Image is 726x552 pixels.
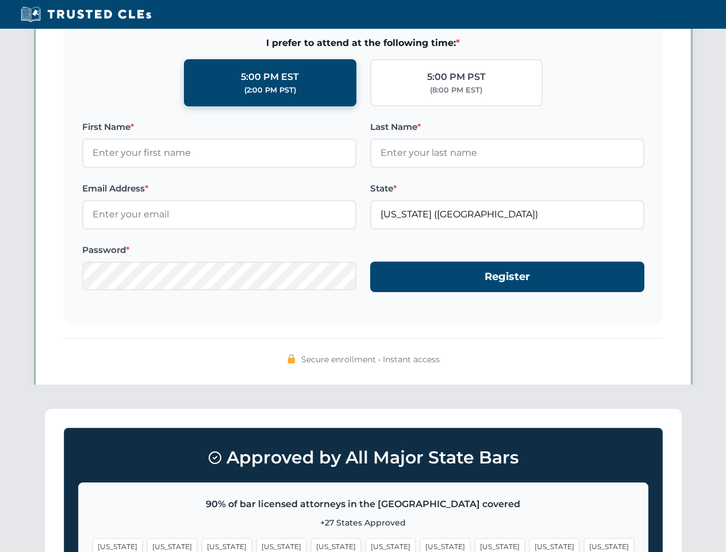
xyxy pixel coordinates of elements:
[370,200,644,229] input: Florida (FL)
[93,516,634,529] p: +27 States Approved
[82,243,356,257] label: Password
[370,120,644,134] label: Last Name
[82,139,356,167] input: Enter your first name
[370,139,644,167] input: Enter your last name
[370,182,644,195] label: State
[82,200,356,229] input: Enter your email
[241,70,299,85] div: 5:00 PM EST
[244,85,296,96] div: (2:00 PM PST)
[82,182,356,195] label: Email Address
[82,120,356,134] label: First Name
[93,497,634,512] p: 90% of bar licensed attorneys in the [GEOGRAPHIC_DATA] covered
[82,36,644,51] span: I prefer to attend at the following time:
[78,442,648,473] h3: Approved by All Major State Bars
[427,70,486,85] div: 5:00 PM PST
[17,6,155,23] img: Trusted CLEs
[370,262,644,292] button: Register
[430,85,482,96] div: (8:00 PM EST)
[301,353,440,366] span: Secure enrollment • Instant access
[287,354,296,363] img: 🔒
